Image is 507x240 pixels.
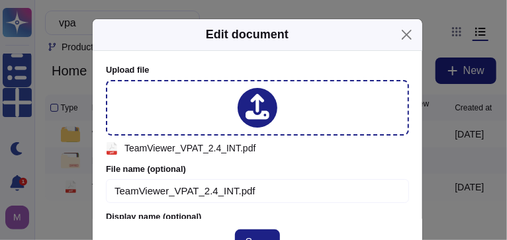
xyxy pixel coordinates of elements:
div: Edit document [206,26,289,44]
span: Upload file [106,65,149,75]
input: Filename with extension [106,179,409,204]
label: Display name (optional) [106,213,409,221]
button: Close [396,24,417,45]
label: File name (optional) [106,165,409,174]
span: TeamViewer_VPAT_2.4_INT.pdf [124,143,255,153]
